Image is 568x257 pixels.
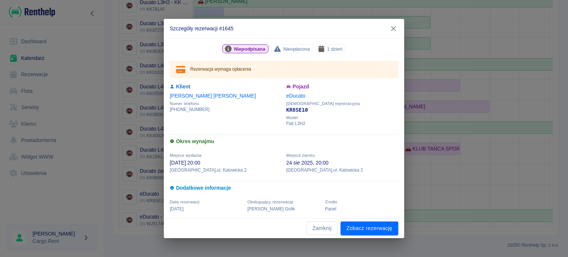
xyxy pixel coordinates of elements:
h6: Okres wynajmu [170,138,398,145]
h2: Szczegóły rezerwacji #1645 [164,19,404,38]
p: [DATE] [170,206,243,212]
span: [DEMOGRAPHIC_DATA] rejestracyjna [286,101,398,106]
p: [GEOGRAPHIC_DATA] , ul. Katowicka 2 [286,167,398,173]
div: Rezerwacja wymaga opłacenia [190,63,251,76]
p: KR8SE10 [286,106,398,114]
p: Panel [325,206,398,212]
h6: Pojazd [286,83,398,91]
p: [GEOGRAPHIC_DATA] , ul. Katowicka 2 [170,167,282,173]
button: Zamknij [307,222,338,235]
span: 1 dzień [324,45,345,53]
a: eDucato [286,93,305,99]
span: Numer telefonu [170,101,282,106]
span: Obsługujący rezerwację [247,200,293,204]
p: [PHONE_NUMBER] [170,106,282,113]
span: Miejsce zwrotu [286,153,315,158]
p: [DATE] 20:00 [170,159,282,167]
span: Miejsce wydania [170,153,202,158]
a: Zobacz rezerwację [341,222,398,235]
span: Niepodpisana [231,45,268,53]
a: [PERSON_NAME] [PERSON_NAME] [170,93,256,99]
h6: Dodatkowe informacje [170,184,398,192]
span: Model [286,115,398,120]
p: [PERSON_NAME] Golik [247,206,321,212]
span: Żrodło [325,200,337,204]
p: 24 sie 2025, 20:00 [286,159,398,167]
span: Nieopłacona [280,45,313,53]
h6: Klient [170,83,282,91]
span: Data rezerwacji [170,200,200,204]
p: Fiat L3H2 [286,120,398,127]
